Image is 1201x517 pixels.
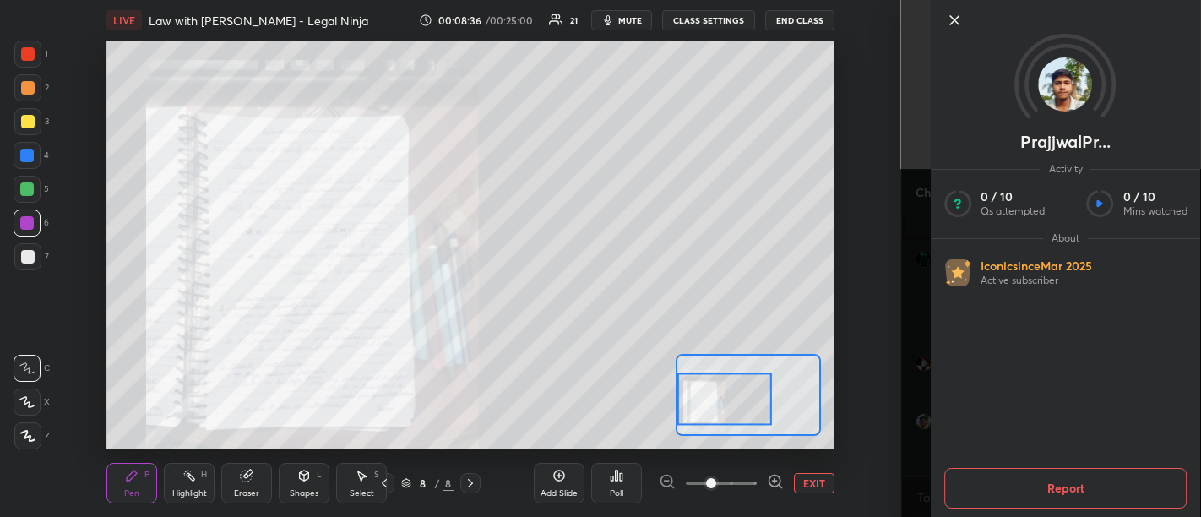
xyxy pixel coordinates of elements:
[201,471,207,479] div: H
[794,473,834,493] button: EXIT
[374,471,379,479] div: S
[14,176,49,203] div: 5
[144,471,149,479] div: P
[124,489,139,498] div: Pen
[1041,162,1091,176] span: Activity
[662,10,755,30] button: CLASS SETTINGS
[610,489,623,498] div: Poll
[944,468,1187,509] button: Report
[1020,135,1111,149] p: PrajjwalPr...
[1043,231,1088,245] span: About
[765,10,834,30] button: End Class
[443,476,454,491] div: 8
[14,243,49,270] div: 7
[149,13,368,29] h4: Law with [PERSON_NAME] - Legal Ninja
[618,14,642,26] span: mute
[14,422,50,449] div: Z
[290,489,318,498] div: Shapes
[14,74,49,101] div: 2
[435,478,440,488] div: /
[1123,204,1187,218] p: Mins watched
[981,204,1045,218] p: Qs attempted
[14,389,50,416] div: X
[415,478,432,488] div: 8
[591,10,652,30] button: mute
[14,210,49,237] div: 6
[234,489,259,498] div: Eraser
[981,189,1045,204] p: 0 / 10
[350,489,374,498] div: Select
[570,16,578,24] div: 21
[981,274,1092,287] p: Active subscriber
[14,108,49,135] div: 3
[1123,189,1187,204] p: 0 / 10
[172,489,207,498] div: Highlight
[106,10,142,30] div: LIVE
[541,489,578,498] div: Add Slide
[317,471,322,479] div: L
[981,258,1092,274] p: Iconic since Mar 2025
[1039,57,1093,112] img: c8aa66c57a514772bd720eaa74909605.jpg
[14,355,50,382] div: C
[14,41,48,68] div: 1
[14,142,49,169] div: 4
